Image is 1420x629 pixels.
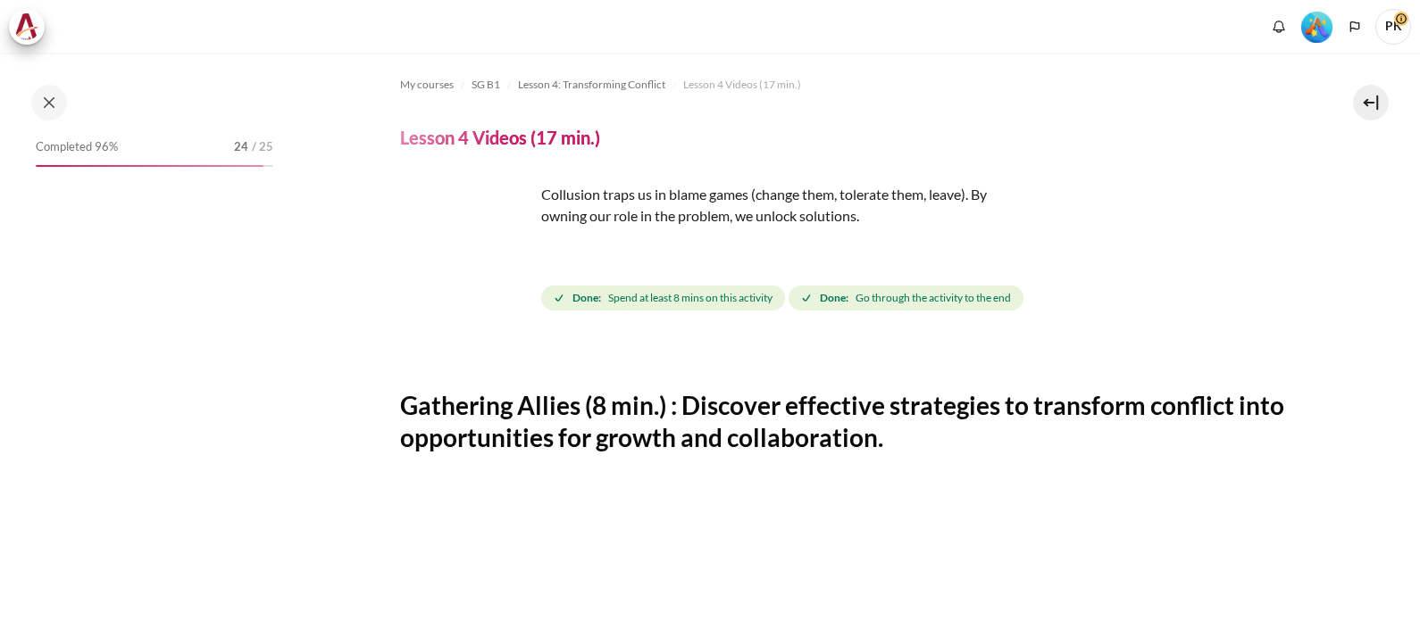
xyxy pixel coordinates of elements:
span: Completed 96% [36,138,118,156]
a: My courses [400,74,454,95]
div: Show notification window with no new notifications [1265,13,1292,40]
span: Lesson 4: Transforming Conflict [518,77,665,93]
a: Level #5 [1294,10,1340,43]
h2: Gathering Allies (8 min.) : Discover effective strategies to transform conflict into opportunitie... [400,389,1293,454]
a: SG B1 [472,74,500,95]
a: Lesson 4 Videos (17 min.) [683,74,801,95]
span: 24 [234,138,248,156]
strong: Done: [572,290,601,306]
nav: Navigation bar [400,70,1293,99]
span: Lesson 4 Videos (17 min.) [683,77,801,93]
h4: Lesson 4 Videos (17 min.) [400,126,600,149]
a: Lesson 4: Transforming Conflict [518,74,665,95]
span: My courses [400,77,454,93]
img: rer [400,184,534,318]
span: Spend at least 8 mins on this activity [608,290,773,306]
div: 96% [36,165,263,167]
div: Level #5 [1301,10,1332,43]
img: Architeck [14,13,39,40]
span: PK [1375,9,1411,45]
strong: Done: [820,290,848,306]
a: Architeck Architeck [9,9,54,45]
span: Go through the activity to the end [856,290,1011,306]
a: User menu [1375,9,1411,45]
span: / 25 [252,138,273,156]
div: Completion requirements for Lesson 4 Videos (17 min.) [541,282,1027,314]
img: Level #5 [1301,12,1332,43]
span: SG B1 [472,77,500,93]
button: Languages [1341,13,1368,40]
p: Collusion traps us in blame games (change them, tolerate them, leave). By owning our role in the ... [400,184,1025,227]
